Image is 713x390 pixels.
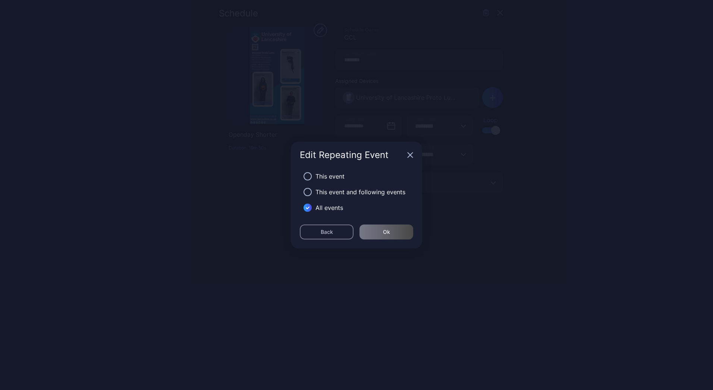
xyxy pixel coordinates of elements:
div: This event [315,172,345,181]
button: Back [300,225,354,239]
div: Edit Repeating Event [300,151,404,160]
button: Ok [359,225,413,239]
div: All events [315,203,343,212]
div: This event and following events [315,188,405,196]
div: Back [321,229,333,235]
div: Ok [383,229,390,235]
